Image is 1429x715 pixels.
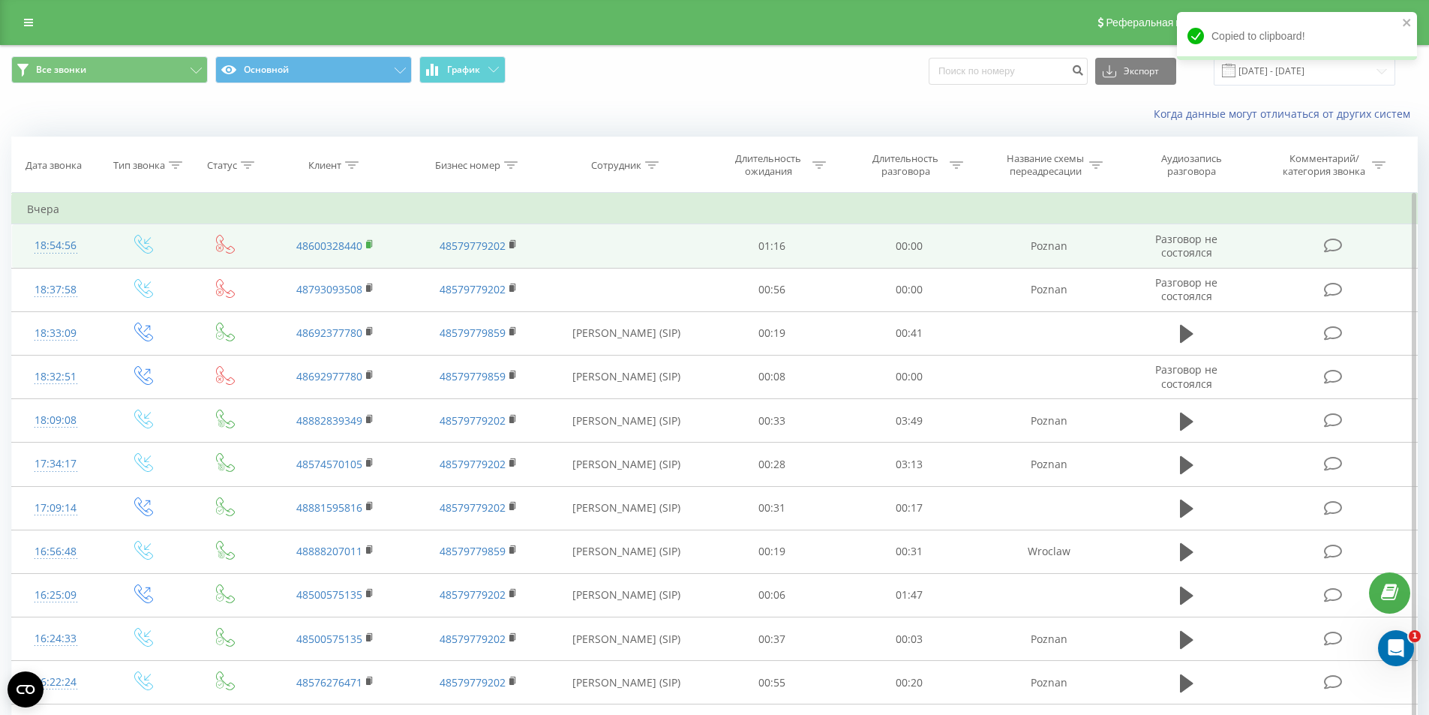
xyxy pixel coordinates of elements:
a: 48579779859 [440,326,506,340]
td: 00:19 [704,530,841,573]
a: 48888207011 [296,544,362,558]
a: 48579779202 [440,632,506,646]
div: 18:33:09 [27,319,85,348]
td: [PERSON_NAME] (SIP) [550,443,704,486]
td: 00:41 [841,311,978,355]
span: Разговор не состоялся [1155,232,1217,260]
div: Тип звонка [113,159,165,172]
td: 00:31 [704,486,841,530]
div: 16:25:09 [27,581,85,610]
a: 48579779202 [440,413,506,428]
a: 48579779202 [440,675,506,689]
td: 00:20 [841,661,978,704]
td: 03:13 [841,443,978,486]
a: 48500575135 [296,632,362,646]
div: 18:37:58 [27,275,85,305]
span: Разговор не состоялся [1155,275,1217,303]
button: Основной [215,56,412,83]
div: Copied to clipboard! [1177,12,1417,60]
td: 01:47 [841,573,978,617]
a: 48881595816 [296,500,362,515]
td: [PERSON_NAME] (SIP) [550,617,704,661]
div: Комментарий/категория звонка [1280,152,1368,178]
td: Wroclaw [977,530,1120,573]
span: График [447,65,480,75]
td: 00:00 [841,224,978,268]
td: Poznan [977,399,1120,443]
td: 00:06 [704,573,841,617]
td: 00:56 [704,268,841,311]
td: Poznan [977,661,1120,704]
button: Open CMP widget [8,671,44,707]
td: Poznan [977,268,1120,311]
td: 00:03 [841,617,978,661]
iframe: Intercom live chat [1378,630,1414,666]
div: Клиент [308,159,341,172]
td: [PERSON_NAME] (SIP) [550,530,704,573]
div: Аудиозапись разговора [1142,152,1240,178]
div: Статус [207,159,237,172]
input: Поиск по номеру [929,58,1088,85]
span: Реферальная программа [1106,17,1229,29]
td: 00:28 [704,443,841,486]
td: 00:00 [841,355,978,398]
span: 1 [1409,630,1421,642]
button: Все звонки [11,56,208,83]
td: Poznan [977,443,1120,486]
td: [PERSON_NAME] (SIP) [550,486,704,530]
a: 48692977780 [296,369,362,383]
a: 48579779202 [440,239,506,253]
td: [PERSON_NAME] (SIP) [550,399,704,443]
td: [PERSON_NAME] (SIP) [550,573,704,617]
td: 00:37 [704,617,841,661]
div: 16:22:24 [27,668,85,697]
div: 18:54:56 [27,231,85,260]
a: 48692377780 [296,326,362,340]
a: 48600328440 [296,239,362,253]
td: 01:16 [704,224,841,268]
a: 48576276471 [296,675,362,689]
td: 00:00 [841,268,978,311]
a: 48579779202 [440,457,506,471]
a: 48579779859 [440,369,506,383]
div: 17:09:14 [27,494,85,523]
button: График [419,56,506,83]
div: 18:32:51 [27,362,85,392]
td: Poznan [977,617,1120,661]
div: 17:34:17 [27,449,85,479]
td: 00:55 [704,661,841,704]
a: Когда данные могут отличаться от других систем [1154,107,1418,121]
td: Вчера [12,194,1418,224]
td: 00:17 [841,486,978,530]
td: 00:33 [704,399,841,443]
div: Сотрудник [591,159,641,172]
a: 48579779202 [440,500,506,515]
td: [PERSON_NAME] (SIP) [550,661,704,704]
a: 48882839349 [296,413,362,428]
div: Дата звонка [26,159,82,172]
button: close [1402,17,1412,31]
a: 48500575135 [296,587,362,602]
td: 00:31 [841,530,978,573]
button: Экспорт [1095,58,1176,85]
div: Бизнес номер [435,159,500,172]
td: 03:49 [841,399,978,443]
td: 00:08 [704,355,841,398]
div: 16:24:33 [27,624,85,653]
a: 48579779202 [440,282,506,296]
div: 18:09:08 [27,406,85,435]
a: 48574570105 [296,457,362,471]
td: [PERSON_NAME] (SIP) [550,311,704,355]
td: Poznan [977,224,1120,268]
div: Длительность разговора [866,152,946,178]
span: Все звонки [36,64,86,76]
a: 48579779859 [440,544,506,558]
div: Длительность ожидания [728,152,809,178]
td: 00:19 [704,311,841,355]
a: 48793093508 [296,282,362,296]
td: [PERSON_NAME] (SIP) [550,355,704,398]
div: Название схемы переадресации [1005,152,1085,178]
span: Разговор не состоялся [1155,362,1217,390]
div: 16:56:48 [27,537,85,566]
a: 48579779202 [440,587,506,602]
